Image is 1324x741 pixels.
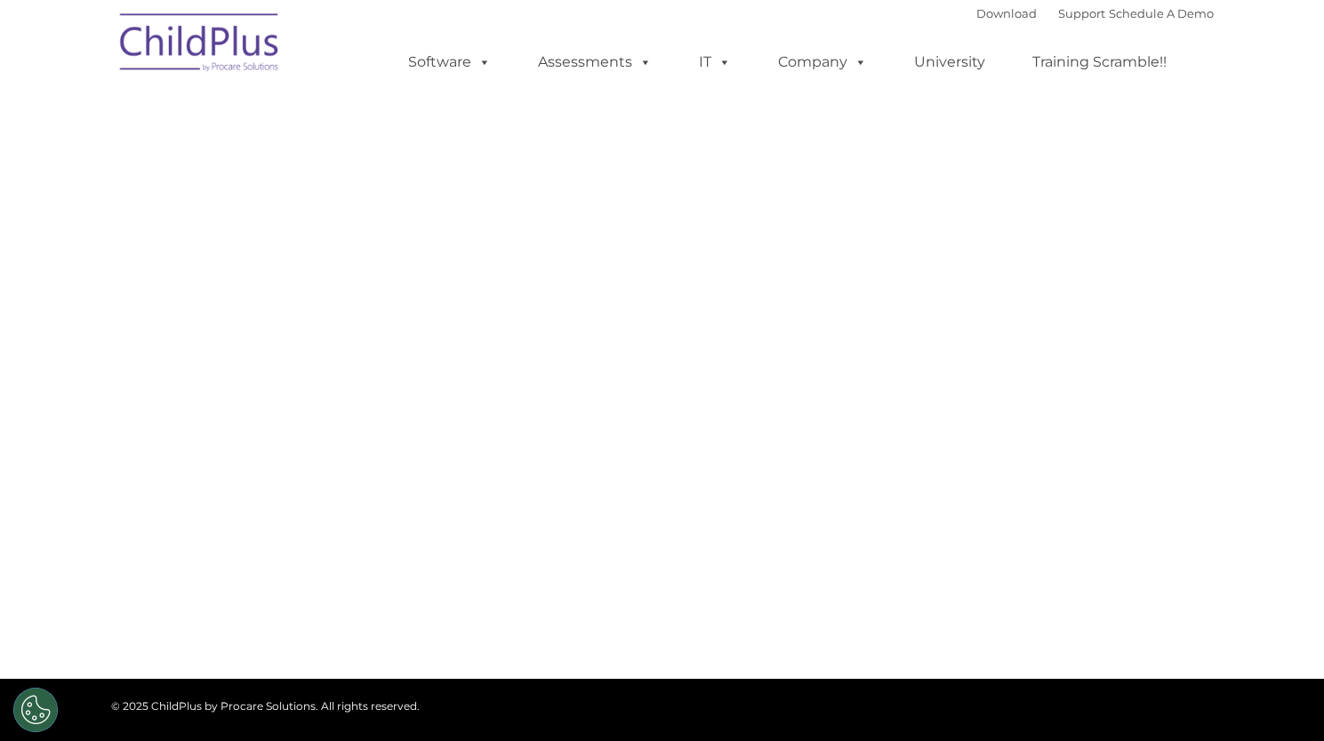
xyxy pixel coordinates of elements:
[111,699,420,713] span: © 2025 ChildPlus by Procare Solutions. All rights reserved.
[1058,6,1105,20] a: Support
[976,6,1037,20] a: Download
[111,1,289,90] img: ChildPlus by Procare Solutions
[896,44,1003,80] a: University
[976,6,1214,20] font: |
[681,44,749,80] a: IT
[13,688,58,732] button: Cookies Settings
[760,44,885,80] a: Company
[520,44,670,80] a: Assessments
[1109,6,1214,20] a: Schedule A Demo
[124,309,1200,442] iframe: Form 0
[390,44,509,80] a: Software
[1015,44,1184,80] a: Training Scramble!!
